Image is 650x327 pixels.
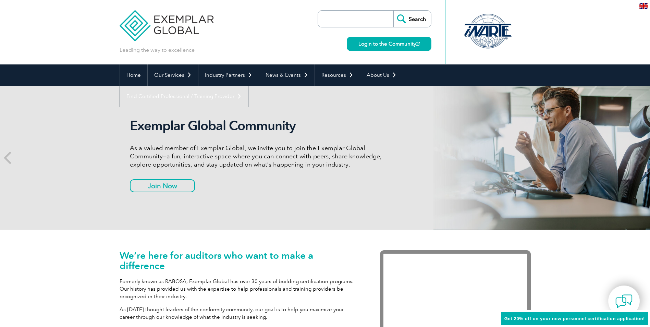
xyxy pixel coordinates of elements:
a: About Us [360,64,403,86]
a: Home [120,64,147,86]
img: contact-chat.png [615,293,633,310]
a: Industry Partners [198,64,259,86]
a: News & Events [259,64,315,86]
h2: Exemplar Global Community [130,118,387,134]
a: Resources [315,64,360,86]
span: Get 20% off on your new personnel certification application! [504,316,645,321]
p: As a valued member of Exemplar Global, we invite you to join the Exemplar Global Community—a fun,... [130,144,387,169]
a: Our Services [148,64,198,86]
input: Search [393,11,431,27]
img: en [639,3,648,9]
p: As [DATE] thought leaders of the conformity community, our goal is to help you maximize your care... [120,306,359,321]
img: open_square.png [416,42,420,46]
a: Join Now [130,179,195,192]
h1: We’re here for auditors who want to make a difference [120,250,359,271]
a: Find Certified Professional / Training Provider [120,86,248,107]
p: Formerly known as RABQSA, Exemplar Global has over 30 years of building certification programs. O... [120,278,359,300]
p: Leading the way to excellence [120,46,195,54]
a: Login to the Community [347,37,431,51]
